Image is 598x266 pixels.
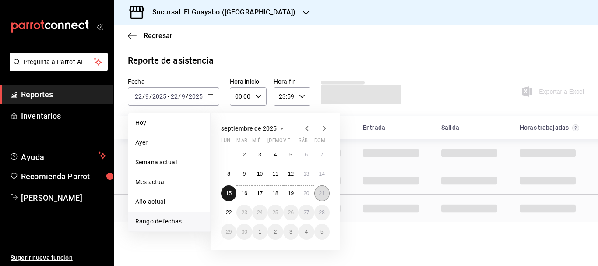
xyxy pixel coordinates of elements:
abbr: 10 de septiembre de 2025 [257,171,263,177]
button: 1 de septiembre de 2025 [221,147,236,163]
span: Recomienda Parrot [21,170,106,182]
abbr: 11 de septiembre de 2025 [272,171,278,177]
a: Pregunta a Parrot AI [6,64,108,73]
div: Cell [434,170,504,191]
abbr: 16 de septiembre de 2025 [241,190,247,196]
div: Reporte de asistencia [128,54,214,67]
abbr: 9 de septiembre de 2025 [243,171,246,177]
abbr: 22 de septiembre de 2025 [226,209,232,216]
abbr: 27 de septiembre de 2025 [303,209,309,216]
abbr: 17 de septiembre de 2025 [257,190,263,196]
label: Hora fin [274,78,310,85]
button: open_drawer_menu [96,23,103,30]
div: Row [114,195,598,222]
abbr: martes [236,138,247,147]
abbr: 25 de septiembre de 2025 [272,209,278,216]
input: ---- [188,93,203,100]
button: 18 de septiembre de 2025 [267,185,283,201]
input: -- [181,93,186,100]
abbr: 4 de octubre de 2025 [305,229,308,235]
button: 5 de octubre de 2025 [314,224,330,240]
abbr: 24 de septiembre de 2025 [257,209,263,216]
input: -- [170,93,178,100]
span: Reportes [21,89,106,100]
span: Hoy [135,118,203,128]
div: Row [114,167,598,195]
abbr: 13 de septiembre de 2025 [303,171,309,177]
abbr: domingo [314,138,325,147]
button: 7 de septiembre de 2025 [314,147,330,163]
button: 13 de septiembre de 2025 [299,166,314,182]
button: Regresar [128,32,172,40]
abbr: sábado [299,138,308,147]
span: Pregunta a Parrot AI [24,57,94,67]
div: Cell [434,143,504,163]
button: 22 de septiembre de 2025 [221,205,236,220]
div: HeadCell [121,120,278,136]
label: Hora inicio [230,78,267,85]
button: 9 de septiembre de 2025 [236,166,252,182]
div: Container [114,116,598,222]
div: Cell [513,170,583,191]
div: Cell [121,170,191,191]
button: 12 de septiembre de 2025 [283,166,299,182]
button: 21 de septiembre de 2025 [314,185,330,201]
span: - [168,93,169,100]
div: Cell [121,198,191,218]
abbr: 30 de septiembre de 2025 [241,229,247,235]
span: Semana actual [135,158,203,167]
button: 26 de septiembre de 2025 [283,205,299,220]
label: Fecha [128,78,219,85]
abbr: 23 de septiembre de 2025 [241,209,247,216]
abbr: viernes [283,138,290,147]
abbr: 14 de septiembre de 2025 [319,171,325,177]
button: 8 de septiembre de 2025 [221,166,236,182]
abbr: 1 de septiembre de 2025 [227,152,230,158]
input: -- [145,93,149,100]
span: / [186,93,188,100]
button: 14 de septiembre de 2025 [314,166,330,182]
abbr: 18 de septiembre de 2025 [272,190,278,196]
button: 20 de septiembre de 2025 [299,185,314,201]
div: HeadCell [356,120,434,136]
button: 28 de septiembre de 2025 [314,205,330,220]
span: Sugerir nueva función [11,253,106,262]
span: septiembre de 2025 [221,125,277,132]
button: 3 de octubre de 2025 [283,224,299,240]
span: Rango de fechas [135,217,203,226]
abbr: 2 de septiembre de 2025 [243,152,246,158]
abbr: 26 de septiembre de 2025 [288,209,294,216]
span: / [178,93,181,100]
abbr: 15 de septiembre de 2025 [226,190,232,196]
div: Cell [513,143,583,163]
abbr: 20 de septiembre de 2025 [303,190,309,196]
button: 5 de septiembre de 2025 [283,147,299,163]
button: 17 de septiembre de 2025 [252,185,267,201]
span: Regresar [144,32,172,40]
svg: El total de horas trabajadas por usuario es el resultado de la suma redondeada del registro de ho... [572,124,579,131]
div: Cell [434,198,504,218]
abbr: 3 de octubre de 2025 [289,229,292,235]
div: Head [114,116,598,139]
abbr: 3 de septiembre de 2025 [258,152,261,158]
span: / [142,93,145,100]
abbr: miércoles [252,138,260,147]
button: 10 de septiembre de 2025 [252,166,267,182]
abbr: 6 de septiembre de 2025 [305,152,308,158]
div: Cell [513,198,583,218]
abbr: 5 de octubre de 2025 [320,229,324,235]
input: ---- [152,93,167,100]
abbr: 21 de septiembre de 2025 [319,190,325,196]
abbr: 7 de septiembre de 2025 [320,152,324,158]
button: 25 de septiembre de 2025 [267,205,283,220]
abbr: 8 de septiembre de 2025 [227,171,230,177]
button: 19 de septiembre de 2025 [283,185,299,201]
button: 11 de septiembre de 2025 [267,166,283,182]
abbr: 5 de septiembre de 2025 [289,152,292,158]
abbr: 19 de septiembre de 2025 [288,190,294,196]
div: HeadCell [513,120,591,136]
span: Ayer [135,138,203,147]
div: Cell [356,143,426,163]
span: Mes actual [135,177,203,187]
div: Cell [356,198,426,218]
